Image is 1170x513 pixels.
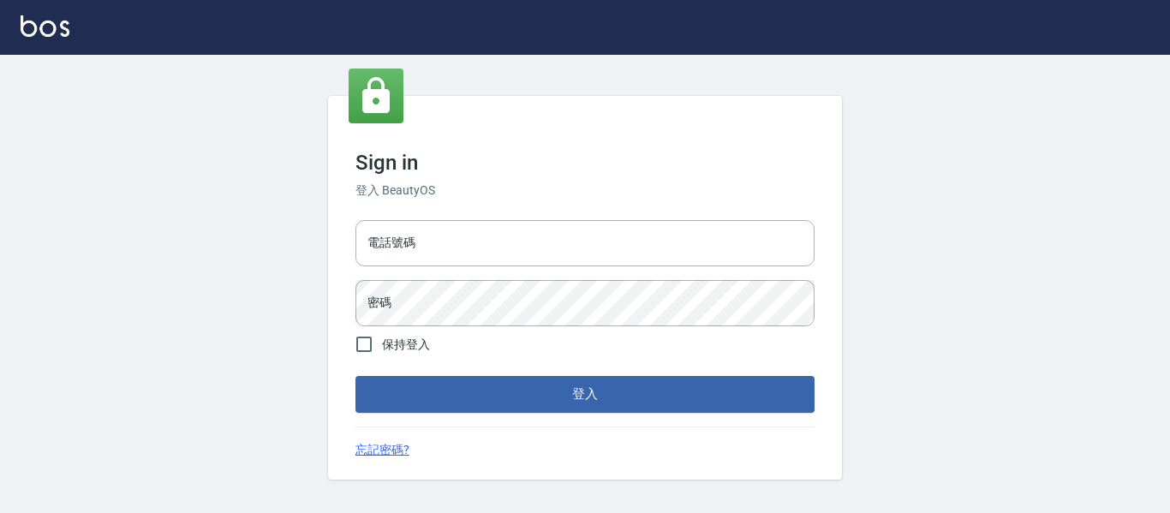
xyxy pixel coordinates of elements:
[355,441,409,459] a: 忘記密碼?
[355,151,815,175] h3: Sign in
[21,15,69,37] img: Logo
[355,376,815,412] button: 登入
[382,336,430,354] span: 保持登入
[355,182,815,200] h6: 登入 BeautyOS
